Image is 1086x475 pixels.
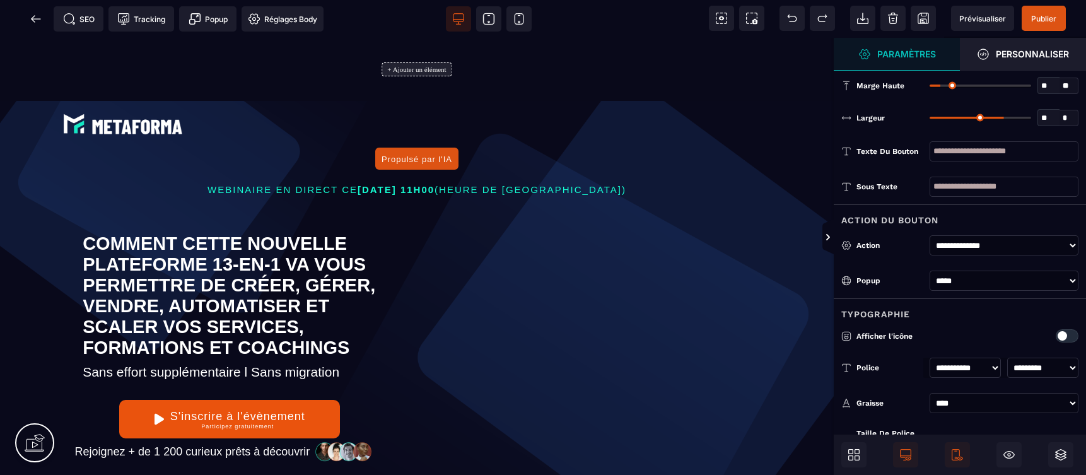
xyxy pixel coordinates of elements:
[63,13,95,25] span: SEO
[880,6,906,31] span: Nettoyage
[23,6,49,32] span: Retour
[60,73,186,100] img: e6894688e7183536f91f6cf1769eef69_LOGO_BLANC.png
[960,38,1086,71] span: Ouvrir le gestionnaire de styles
[834,219,846,257] span: Afficher les vues
[1048,442,1073,467] span: Ouvrir les calques
[38,142,796,161] p: WEBINAIRE EN DIRECT CE (HEURE DE [GEOGRAPHIC_DATA])
[83,192,377,324] text: COMMENT CETTE NOUVELLE PLATEFORME 13-EN-1 VA VOUS PERMETTRE DE CRÉER, GÉRER, VENDRE, AUTOMATISER ...
[375,110,458,132] button: Propulsé par l'IA
[945,442,970,467] span: Afficher le mobile
[856,428,923,459] span: Taille de police du texte principal
[841,442,867,467] span: Ouvrir les blocs
[856,180,923,193] div: Sous texte
[83,324,377,345] text: Sans effort supplémentaire l Sans migration
[446,6,471,32] span: Voir bureau
[1022,6,1066,31] span: Enregistrer le contenu
[959,14,1006,23] span: Prévisualiser
[119,362,340,401] button: S'inscrire à l'évènementParticipez gratuitement
[709,6,734,31] span: Voir les composants
[877,49,936,59] strong: Paramètres
[856,239,923,252] div: Action
[72,404,313,424] text: Rejoignez + de 1 200 curieux prêts à découvrir
[893,442,918,467] span: Afficher le desktop
[856,113,885,123] span: Largeur
[179,6,236,32] span: Créer une alerte modale
[476,6,501,32] span: Voir tablette
[856,361,923,374] div: Police
[739,6,764,31] span: Capture d'écran
[834,38,960,71] span: Ouvrir le gestionnaire de styles
[358,146,435,157] span: [DATE] 11H00
[189,13,228,25] span: Popup
[834,298,1086,322] div: Typographie
[856,145,923,158] div: Texte du bouton
[856,397,923,409] div: Graisse
[911,6,936,31] span: Enregistrer
[996,442,1022,467] span: Masquer le bloc
[841,330,999,343] p: Afficher l'icône
[810,6,835,31] span: Rétablir
[856,274,923,287] div: Popup
[996,49,1069,59] strong: Personnaliser
[506,6,532,32] span: Voir mobile
[117,13,165,25] span: Tracking
[834,204,1086,228] div: Action du bouton
[951,6,1014,31] span: Aperçu
[54,6,103,32] span: Métadata SEO
[248,13,317,25] span: Réglages Body
[313,404,375,424] img: 32586e8465b4242308ef789b458fc82f_community-people.png
[1031,14,1056,23] span: Publier
[856,81,904,91] span: Marge haute
[850,6,875,31] span: Importer
[779,6,805,31] span: Défaire
[108,6,174,32] span: Code de suivi
[242,6,324,32] span: Favicon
